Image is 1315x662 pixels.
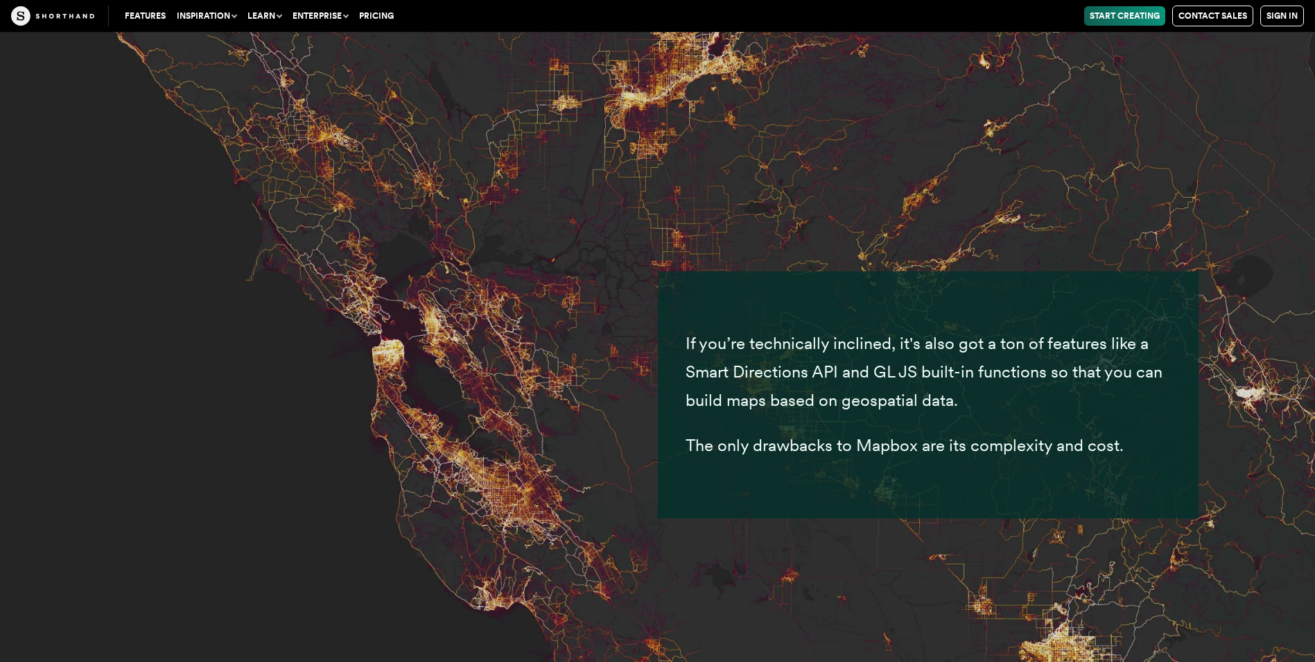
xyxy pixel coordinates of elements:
[242,6,287,26] button: Learn
[686,333,1162,410] span: If you’re technically inclined, it's also got a ton of features like a Smart Directions API and G...
[171,6,242,26] button: Inspiration
[287,6,354,26] button: Enterprise
[354,6,399,26] a: Pricing
[1172,6,1253,26] a: Contact Sales
[686,435,1124,455] span: The only drawbacks to Mapbox are its complexity and cost.
[11,6,94,26] img: The Craft
[1260,6,1304,26] a: Sign in
[1084,6,1165,26] a: Start Creating
[119,6,171,26] a: Features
